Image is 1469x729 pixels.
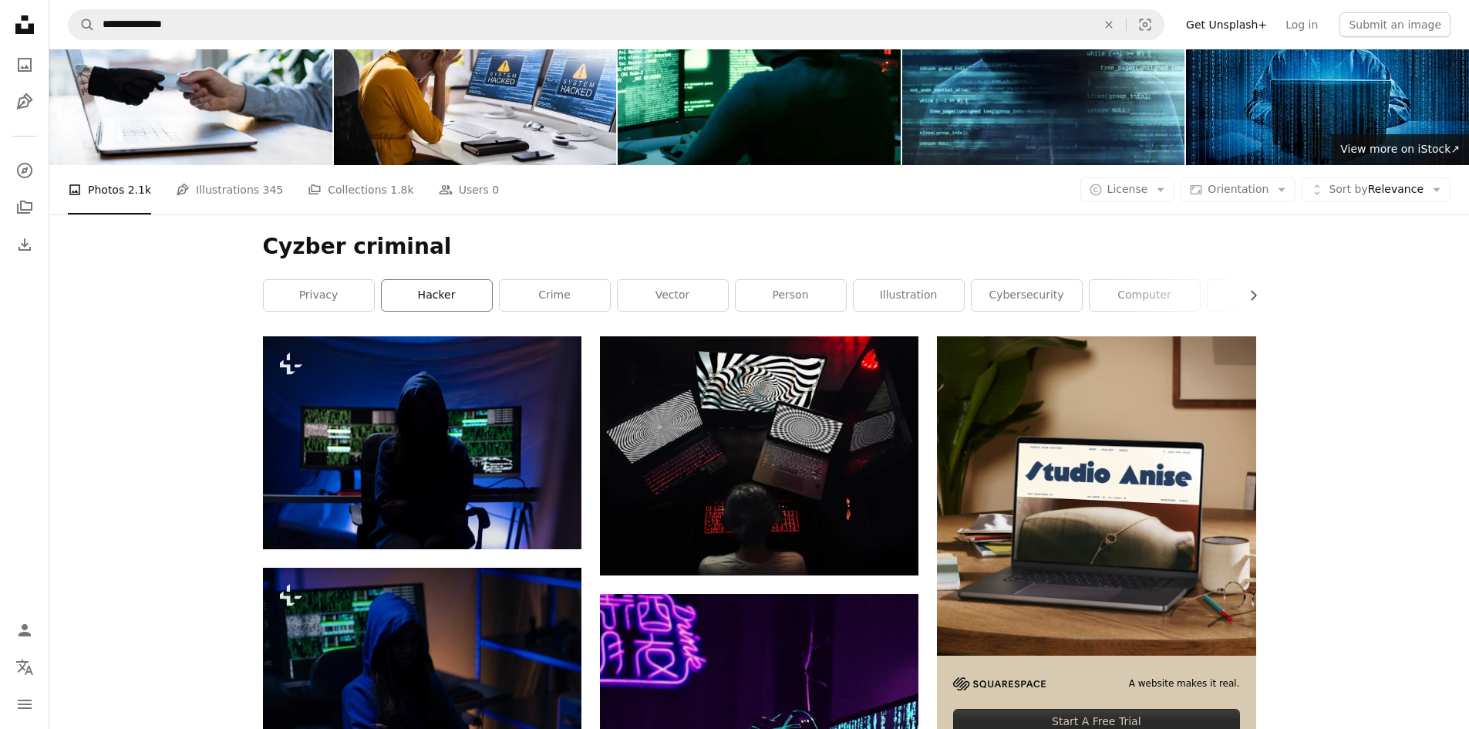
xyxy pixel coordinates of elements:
a: Download History [9,229,40,260]
form: Find visuals sitewide [68,9,1164,40]
button: Clear [1092,10,1126,39]
span: 345 [263,181,284,198]
a: Get Unsplash+ [1177,12,1276,37]
a: Photos [9,49,40,80]
span: Sort by [1329,183,1367,195]
a: illustration [854,280,964,311]
a: hacker [382,280,492,311]
button: Menu [9,689,40,720]
button: Sort byRelevance [1302,177,1450,202]
a: woman in white shirt sitting on chair [600,449,918,463]
button: License [1080,177,1175,202]
button: Submit an image [1339,12,1450,37]
span: View more on iStock ↗ [1340,143,1460,155]
img: file-1705123271268-c3eaf6a79b21image [937,336,1255,655]
span: Orientation [1208,183,1269,195]
span: Relevance [1329,182,1424,197]
button: Search Unsplash [69,10,95,39]
img: woman in white shirt sitting on chair [600,336,918,575]
a: A hooded anonymous hacker by computer in the dark room at night, cyberwar concept. [263,436,581,450]
a: crime [500,280,610,311]
span: License [1107,183,1148,195]
a: phishing [1208,280,1318,311]
a: Illustrations 345 [176,165,283,214]
span: 0 [492,181,499,198]
span: 1.8k [390,181,413,198]
h1: Cyzber criminal [263,233,1256,261]
a: Home — Unsplash [9,9,40,43]
a: cybersecurity [972,280,1082,311]
a: Collections [9,192,40,223]
button: Orientation [1181,177,1295,202]
button: scroll list to the right [1239,280,1256,311]
a: View more on iStock↗ [1331,134,1469,165]
a: A hooded anonymous hacker by computer in the dark room at night, cyberwar concept. [263,667,581,681]
a: Log in / Sign up [9,615,40,646]
a: computer [1090,280,1200,311]
button: Visual search [1127,10,1164,39]
img: file-1705255347840-230a6ab5bca9image [953,677,1046,690]
a: Collections 1.8k [308,165,413,214]
a: Explore [9,155,40,186]
a: vector [618,280,728,311]
a: person [736,280,846,311]
a: Log in [1276,12,1327,37]
a: Users 0 [439,165,500,214]
a: privacy [264,280,374,311]
a: Illustrations [9,86,40,117]
img: A hooded anonymous hacker by computer in the dark room at night, cyberwar concept. [263,336,581,549]
button: Language [9,652,40,683]
span: A website makes it real. [1129,677,1240,690]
